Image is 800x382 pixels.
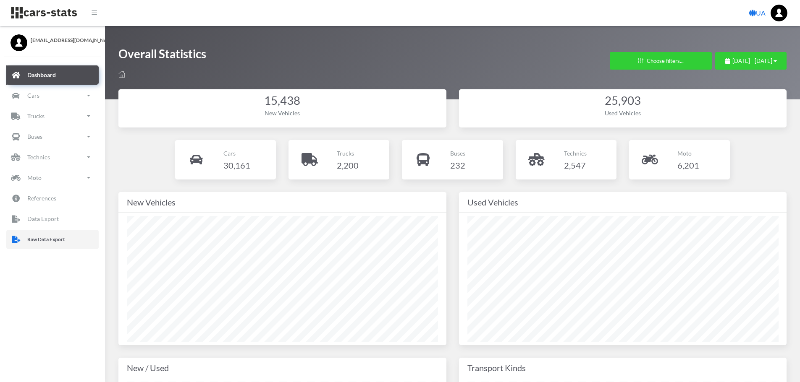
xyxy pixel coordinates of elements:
[6,230,99,249] a: Raw Data Export
[746,5,769,21] a: UA
[127,93,438,109] div: 15,438
[467,195,779,209] div: Used Vehicles
[10,34,94,44] a: [EMAIL_ADDRESS][DOMAIN_NAME]
[27,131,42,142] p: Buses
[715,52,787,70] button: [DATE] - [DATE]
[6,127,99,146] a: Buses
[118,46,206,66] h1: Overall Statistics
[771,5,787,21] img: ...
[6,209,99,229] a: Data Export
[10,6,78,19] img: navbar brand
[27,90,39,101] p: Cars
[467,361,779,374] div: Transport Kinds
[6,107,99,126] a: Trucks
[610,52,712,70] button: Choose filters...
[27,172,42,183] p: Moto
[450,148,465,159] p: Buses
[127,195,438,209] div: New Vehicles
[31,36,94,44] span: [EMAIL_ADDRESS][DOMAIN_NAME]
[223,148,250,159] p: Cars
[27,70,56,80] p: Dashboard
[467,93,779,109] div: 25,903
[564,148,587,159] p: Technics
[564,159,587,172] h4: 2,547
[6,86,99,105] a: Cars
[27,193,56,203] p: References
[27,235,65,244] p: Raw Data Export
[337,159,359,172] h4: 2,200
[6,148,99,167] a: Technics
[337,148,359,159] p: Trucks
[127,361,438,374] div: New / Used
[27,213,59,224] p: Data Export
[677,148,699,159] p: Moto
[27,152,50,162] p: Technics
[223,159,250,172] h4: 30,161
[6,168,99,187] a: Moto
[27,111,45,121] p: Trucks
[6,65,99,85] a: Dashboard
[677,159,699,172] h4: 6,201
[127,109,438,117] div: New Vehicles
[467,109,779,117] div: Used Vehicles
[450,159,465,172] h4: 232
[6,189,99,208] a: References
[732,57,772,64] span: [DATE] - [DATE]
